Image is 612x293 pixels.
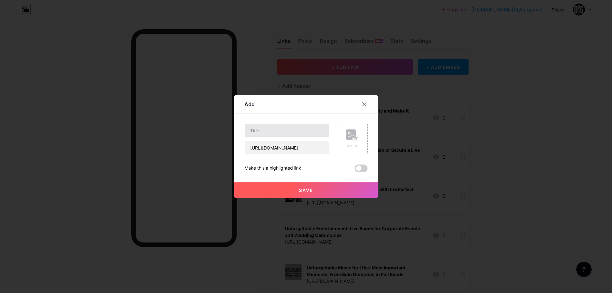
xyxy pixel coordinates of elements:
[299,187,313,193] span: Save
[245,141,329,154] input: URL
[346,144,359,149] div: Picture
[234,182,378,198] button: Save
[244,165,301,172] div: Make this a highlighted link
[244,100,255,108] div: Add
[245,124,329,137] input: Title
